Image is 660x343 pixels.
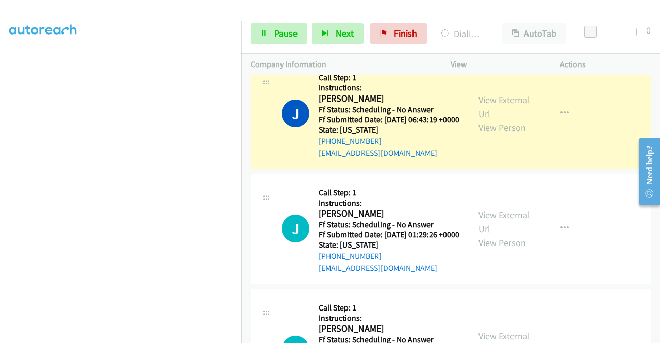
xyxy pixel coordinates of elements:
p: Actions [560,58,651,71]
h1: J [282,100,309,127]
p: View [451,58,541,71]
a: Finish [370,23,427,44]
h5: State: [US_STATE] [319,125,459,135]
h5: State: [US_STATE] [319,240,459,250]
p: Dialing [PERSON_NAME] [441,27,484,41]
h5: Ff Submitted Date: [DATE] 01:29:26 +0000 [319,230,459,240]
div: 0 [646,23,651,37]
h2: [PERSON_NAME] [319,93,459,105]
h2: [PERSON_NAME] [319,208,459,220]
a: [PHONE_NUMBER] [319,136,382,146]
a: Pause [251,23,307,44]
h5: Call Step: 1 [319,73,459,83]
span: Pause [274,27,298,39]
a: View External Url [478,94,530,120]
a: [EMAIL_ADDRESS][DOMAIN_NAME] [319,148,437,158]
h5: Call Step: 1 [319,303,460,313]
button: AutoTab [502,23,566,44]
span: Next [336,27,354,39]
a: [EMAIL_ADDRESS][DOMAIN_NAME] [319,263,437,273]
h5: Ff Submitted Date: [DATE] 06:43:19 +0000 [319,115,459,125]
h5: Instructions: [319,83,459,93]
h5: Instructions: [319,198,459,208]
iframe: Resource Center [631,130,660,213]
span: Finish [394,27,417,39]
h1: J [282,215,309,242]
h5: Call Step: 1 [319,188,459,198]
button: Next [312,23,364,44]
a: View Person [478,122,526,134]
p: Company Information [251,58,432,71]
a: [PHONE_NUMBER] [319,251,382,261]
h5: Ff Status: Scheduling - No Answer [319,220,459,230]
h2: [PERSON_NAME] [319,323,460,335]
h5: Ff Status: Scheduling - No Answer [319,105,459,115]
div: Delay between calls (in seconds) [589,28,637,36]
a: View External Url [478,209,530,235]
a: View Person [478,237,526,249]
div: The call is yet to be attempted [282,215,309,242]
h5: Instructions: [319,313,460,323]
